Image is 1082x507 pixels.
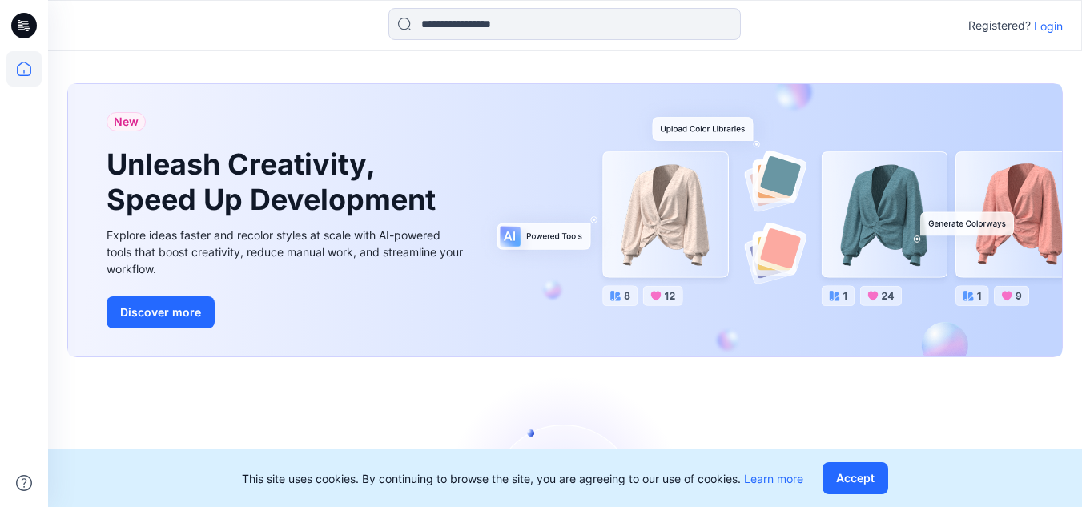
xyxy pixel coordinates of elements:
p: This site uses cookies. By continuing to browse the site, you are agreeing to our use of cookies. [242,470,803,487]
a: Learn more [744,472,803,485]
button: Accept [823,462,888,494]
p: Login [1034,18,1063,34]
p: Registered? [968,16,1031,35]
span: New [114,112,139,131]
button: Discover more [107,296,215,328]
div: Explore ideas faster and recolor styles at scale with AI-powered tools that boost creativity, red... [107,227,467,277]
h1: Unleash Creativity, Speed Up Development [107,147,443,216]
a: Discover more [107,296,467,328]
